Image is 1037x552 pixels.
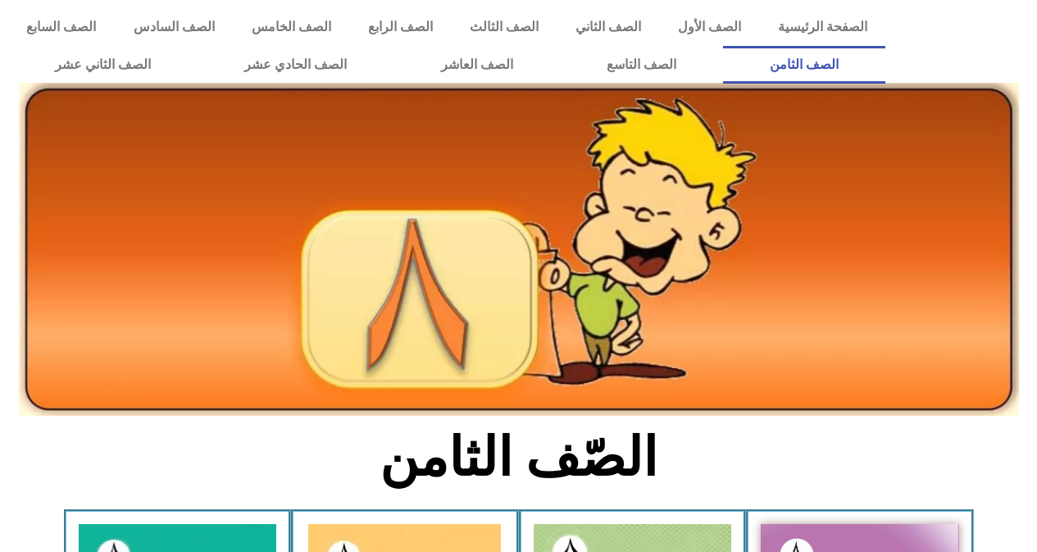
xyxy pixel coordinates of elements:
a: الصف الثاني [557,8,659,46]
a: الصف التاسع [560,46,723,84]
a: الصف العاشر [394,46,560,84]
a: الصف الثاني عشر [8,46,198,84]
a: الصف الحادي عشر [198,46,393,84]
a: الصف السادس [115,8,233,46]
a: الصف الخامس [233,8,349,46]
a: الصف السابع [8,8,115,46]
h2: الصّف الثامن [248,426,789,490]
a: الصف الثامن [723,46,885,84]
a: الصف الأول [659,8,759,46]
a: الصفحة الرئيسية [759,8,885,46]
a: الصف الثالث [451,8,557,46]
a: الصف الرابع [349,8,451,46]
